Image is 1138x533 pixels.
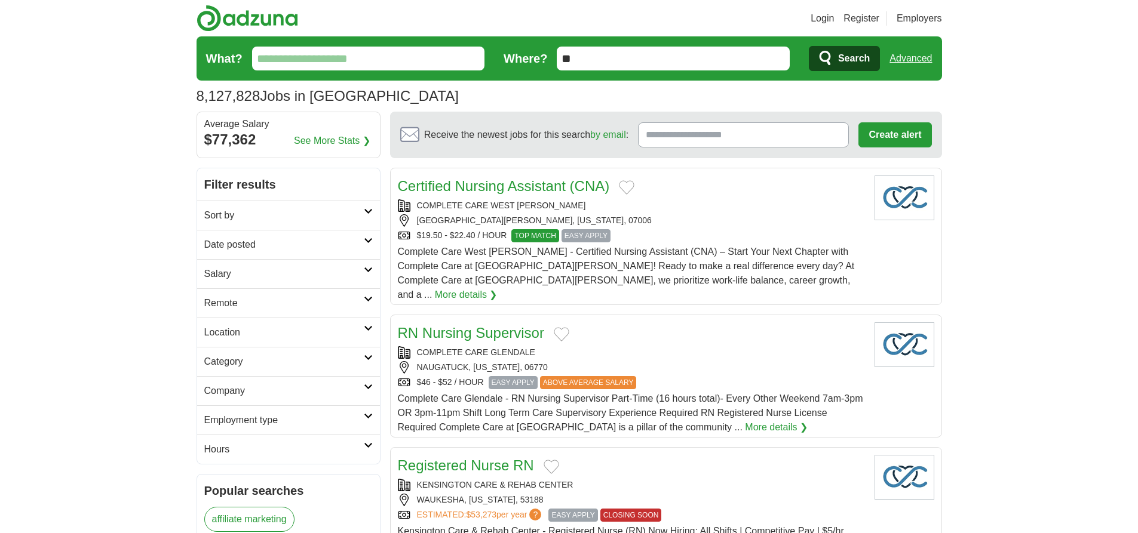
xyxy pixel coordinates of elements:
[554,327,569,341] button: Add to favorite jobs
[197,347,380,376] a: Category
[204,384,364,398] h2: Company
[875,175,934,220] img: Company logo
[398,325,544,341] a: RN Nursing Supervisor
[590,130,626,140] a: by email
[197,405,380,435] a: Employment type
[197,230,380,259] a: Date posted
[897,11,942,26] a: Employers
[206,50,243,67] label: What?
[204,129,373,150] div: $77,362
[294,134,370,148] a: See More Stats ❯
[197,288,380,318] a: Remote
[544,460,559,474] button: Add to favorite jobs
[204,413,364,427] h2: Employment type
[889,47,932,70] a: Advanced
[466,510,496,519] span: $53,273
[204,482,373,500] h2: Popular searches
[204,355,364,369] h2: Category
[398,393,863,432] span: Complete Care Glendale - RN Nursing Supervisor Part-Time (16 hours total)- Every Other Weekend 7a...
[619,180,634,195] button: Add to favorite jobs
[197,435,380,464] a: Hours
[197,168,380,201] h2: Filter results
[548,509,597,522] span: EASY APPLY
[511,229,559,242] span: TOP MATCH
[417,509,544,522] a: ESTIMATED:$53,273per year?
[398,214,865,227] div: [GEOGRAPHIC_DATA][PERSON_NAME], [US_STATE], 07006
[204,507,295,532] a: affiliate marketing
[197,85,260,107] span: 8,127,828
[204,325,364,340] h2: Location
[204,267,364,281] h2: Salary
[600,509,662,522] span: CLOSING SOON
[811,11,834,26] a: Login
[398,376,865,389] div: $46 - $52 / HOUR
[398,247,855,300] span: Complete Care West [PERSON_NAME] - Certified Nursing Assistant (CNA) – Start Your Next Chapter wi...
[197,5,298,32] img: Adzuna logo
[745,420,808,435] a: More details ❯
[504,50,547,67] label: Where?
[398,494,865,506] div: WAUKESHA, [US_STATE], 53188
[875,322,934,367] img: Company logo
[540,376,637,389] span: ABOVE AVERAGE SALARY
[843,11,879,26] a: Register
[398,457,534,473] a: Registered Nurse RN
[204,119,373,129] div: Average Salary
[204,238,364,252] h2: Date posted
[197,376,380,405] a: Company
[529,509,541,520] span: ?
[562,229,611,242] span: EASY APPLY
[398,199,865,212] div: COMPLETE CARE WEST [PERSON_NAME]
[489,376,538,389] span: EASY APPLY
[197,88,459,104] h1: Jobs in [GEOGRAPHIC_DATA]
[875,455,934,500] img: Company logo
[204,296,364,310] h2: Remote
[197,259,380,288] a: Salary
[204,442,364,457] h2: Hours
[204,208,364,223] h2: Sort by
[398,178,610,194] a: Certified Nursing Assistant (CNA)
[398,346,865,359] div: COMPLETE CARE GLENDALE
[197,318,380,347] a: Location
[809,46,880,71] button: Search
[858,122,931,147] button: Create alert
[398,361,865,374] div: NAUGATUCK, [US_STATE], 06770
[838,47,870,70] span: Search
[398,229,865,242] div: $19.50 - $22.40 / HOUR
[398,479,865,491] div: KENSINGTON CARE & REHAB CENTER
[435,288,498,302] a: More details ❯
[197,201,380,230] a: Sort by
[424,128,628,142] span: Receive the newest jobs for this search :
